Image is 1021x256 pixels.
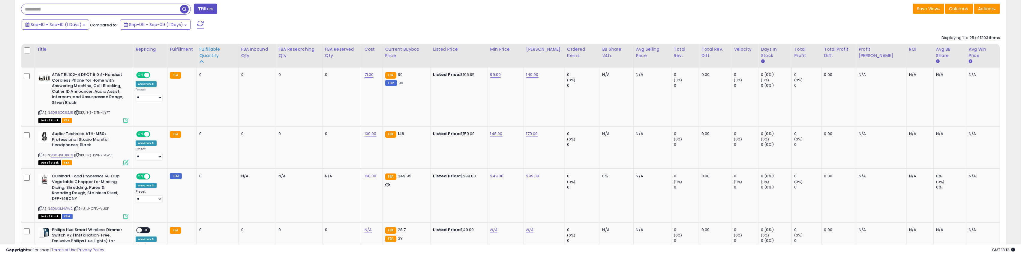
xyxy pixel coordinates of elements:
[674,72,699,77] div: 0
[398,80,403,86] span: 99
[325,72,357,77] div: 0
[365,131,377,137] a: 100.00
[734,142,758,147] div: 0
[398,227,406,233] span: 28.7
[674,238,699,243] div: 0
[433,131,461,137] b: Listed Price:
[490,227,497,233] a: N/A
[38,173,128,218] div: ASIN:
[567,83,600,88] div: 0
[936,227,962,233] div: N/A
[941,35,1000,41] div: Displaying 1 to 25 of 1203 items
[969,72,995,77] div: N/A
[969,131,995,137] div: N/A
[137,73,144,78] span: ON
[761,131,791,137] div: 0 (0%)
[674,142,699,147] div: 0
[909,46,931,53] div: ROI
[433,46,485,53] div: Listed Price
[78,247,104,253] a: Privacy Policy
[824,227,851,233] div: 0.00
[385,80,397,86] small: FBM
[52,131,125,149] b: Audio-Technica ATH-M50x Professional Studio Monitor Headphones, Black
[602,46,631,59] div: BB Share 24h.
[674,179,682,184] small: (0%)
[38,173,50,185] img: 41FSPTrVjOL._SL40_.jpg
[120,20,191,30] button: Sep-09 - Sep-09 (1 Days)
[936,59,940,64] small: Avg BB Share.
[136,183,157,188] div: Amazon AI
[969,227,995,233] div: N/A
[761,142,791,147] div: 0 (0%)
[936,46,964,59] div: Avg BB Share
[136,46,165,53] div: Repricing
[38,160,61,165] span: All listings that are currently out of stock and unavailable for purchase on Amazon
[490,72,501,78] a: 99.00
[701,173,727,179] div: 0.00
[278,173,318,179] div: N/A
[38,227,50,238] img: 31ezfF7CfEL._SL40_.jpg
[74,206,109,211] span: | SKU: IJ-OFFJ-VUSF
[62,118,72,123] span: FBA
[365,46,380,53] div: Cost
[794,72,821,77] div: 0
[433,72,483,77] div: $106.95
[51,153,73,158] a: B00HVLUR86
[734,173,758,179] div: 0
[701,46,729,59] div: Total Rev. Diff.
[398,72,403,77] span: 99
[794,173,821,179] div: 0
[567,131,600,137] div: 0
[199,72,234,77] div: 0
[734,131,758,137] div: 0
[909,72,929,77] div: N/A
[567,46,597,59] div: Ordered Items
[936,72,962,77] div: N/A
[526,173,539,179] a: 299.00
[490,46,521,53] div: Min Price
[761,185,791,190] div: 0 (0%)
[325,131,357,137] div: 0
[526,46,562,53] div: [PERSON_NAME]
[794,185,821,190] div: 0
[734,137,742,142] small: (0%)
[74,153,113,158] span: | SKU: TQ-KWHZ-4WJT
[824,131,851,137] div: 0.00
[149,73,159,78] span: OFF
[674,137,682,142] small: (0%)
[137,174,144,179] span: ON
[567,185,600,190] div: 0
[761,137,769,142] small: (0%)
[170,173,182,179] small: FBM
[142,227,152,233] span: OFF
[674,227,699,233] div: 0
[734,227,758,233] div: 0
[433,72,461,77] b: Listed Price:
[398,173,411,179] span: 249.95
[278,46,320,59] div: FBA Researching Qty
[602,173,629,179] div: 0%
[824,173,851,179] div: 0.00
[52,72,125,107] b: AT&T BL102-4 DECT 6.0 4-Handset Cordless Phone for Home with Answering Machine, Call Blocking, Ca...
[674,173,699,179] div: 0
[913,4,944,14] button: Save View
[136,190,163,203] div: Preset:
[38,72,50,84] img: 41uJAXnDRyL._SL40_.jpg
[636,131,667,137] div: N/A
[974,4,1000,14] button: Actions
[149,132,159,137] span: OFF
[490,131,503,137] a: 148.00
[278,131,318,137] div: 0
[385,131,396,138] small: FBA
[936,179,944,184] small: (0%)
[969,59,972,64] small: Avg Win Price.
[490,173,504,179] a: 249.00
[859,72,902,77] div: N/A
[794,227,821,233] div: 0
[62,160,72,165] span: FBA
[38,131,50,143] img: 41UBMEo1VpL._SL40_.jpg
[602,227,629,233] div: N/A
[674,233,682,238] small: (0%)
[567,78,575,83] small: (0%)
[794,238,821,243] div: 0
